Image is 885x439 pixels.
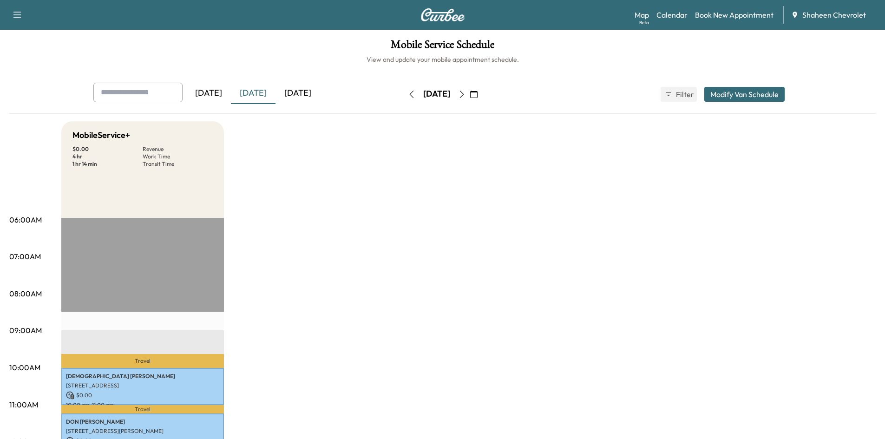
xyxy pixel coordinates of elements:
[639,19,649,26] div: Beta
[143,160,213,168] p: Transit Time
[143,145,213,153] p: Revenue
[9,399,38,410] p: 11:00AM
[72,153,143,160] p: 4 hr
[61,354,224,368] p: Travel
[72,145,143,153] p: $ 0.00
[9,288,42,299] p: 08:00AM
[66,401,219,409] p: 10:00 am - 11:00 am
[661,87,697,102] button: Filter
[635,9,649,20] a: MapBeta
[143,153,213,160] p: Work Time
[66,382,219,389] p: [STREET_ADDRESS]
[9,214,42,225] p: 06:00AM
[9,325,42,336] p: 09:00AM
[61,405,224,413] p: Travel
[676,89,693,100] span: Filter
[186,83,231,104] div: [DATE]
[704,87,785,102] button: Modify Van Schedule
[802,9,866,20] span: Shaheen Chevrolet
[420,8,465,21] img: Curbee Logo
[9,251,41,262] p: 07:00AM
[66,391,219,400] p: $ 0.00
[9,362,40,373] p: 10:00AM
[423,88,450,100] div: [DATE]
[231,83,275,104] div: [DATE]
[9,55,876,64] h6: View and update your mobile appointment schedule.
[656,9,688,20] a: Calendar
[66,427,219,435] p: [STREET_ADDRESS][PERSON_NAME]
[275,83,320,104] div: [DATE]
[72,129,130,142] h5: MobileService+
[72,160,143,168] p: 1 hr 14 min
[695,9,774,20] a: Book New Appointment
[66,373,219,380] p: [DEMOGRAPHIC_DATA] [PERSON_NAME]
[9,39,876,55] h1: Mobile Service Schedule
[66,418,219,426] p: DON [PERSON_NAME]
